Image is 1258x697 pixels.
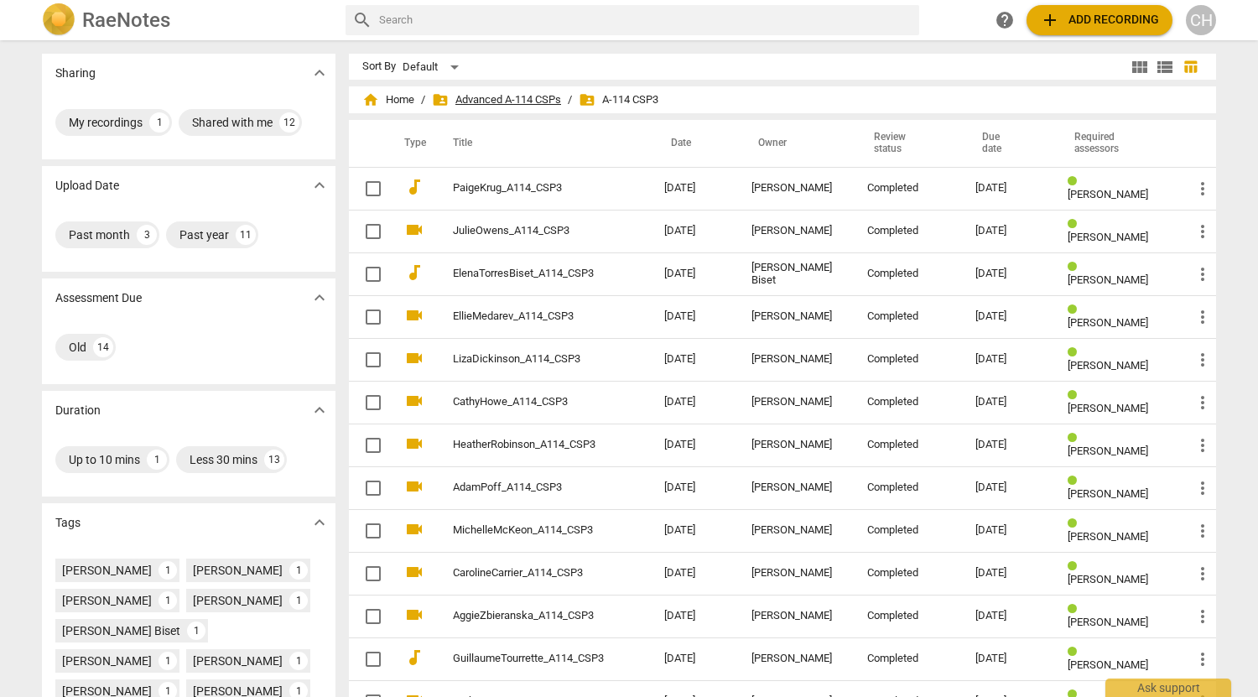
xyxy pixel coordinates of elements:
[55,177,119,195] p: Upload Date
[309,175,330,195] span: expand_more
[1068,603,1084,616] span: Review status: completed
[433,120,651,167] th: Title
[1193,606,1213,627] span: more_vert
[651,167,738,210] td: [DATE]
[651,381,738,424] td: [DATE]
[307,173,332,198] button: Show more
[975,653,1041,665] div: [DATE]
[404,562,424,582] span: videocam
[453,610,604,622] a: AggieZbieranska_A114_CSP3
[751,353,840,366] div: [PERSON_NAME]
[579,91,595,108] span: folder_shared
[867,225,949,237] div: Completed
[432,91,561,108] span: Advanced A-114 CSPs
[1068,389,1084,402] span: Review status: completed
[651,595,738,637] td: [DATE]
[289,652,308,670] div: 1
[1054,120,1179,167] th: Required assessors
[404,220,424,240] span: videocam
[975,268,1041,280] div: [DATE]
[751,481,840,494] div: [PERSON_NAME]
[1193,478,1213,498] span: more_vert
[404,476,424,497] span: videocam
[1040,10,1159,30] span: Add recording
[1068,218,1084,231] span: Review status: completed
[975,610,1041,622] div: [DATE]
[403,54,465,81] div: Default
[453,396,604,408] a: CathyHowe_A114_CSP3
[453,524,604,537] a: MichelleMcKeon_A114_CSP3
[69,451,140,468] div: Up to 10 mins
[192,114,273,131] div: Shared with me
[453,310,604,323] a: EllieMedarev_A114_CSP3
[179,226,229,243] div: Past year
[867,182,949,195] div: Completed
[453,225,604,237] a: JulieOwens_A114_CSP3
[379,7,912,34] input: Search
[264,450,284,470] div: 13
[55,514,81,532] p: Tags
[651,338,738,381] td: [DATE]
[62,653,152,669] div: [PERSON_NAME]
[1068,530,1148,543] span: [PERSON_NAME]
[404,177,424,197] span: audiotrack
[867,481,949,494] div: Completed
[309,400,330,420] span: expand_more
[453,182,604,195] a: PaigeKrug_A114_CSP3
[55,65,96,82] p: Sharing
[159,652,177,670] div: 1
[279,112,299,133] div: 12
[1177,55,1203,80] button: Table view
[1105,679,1231,697] div: Ask support
[147,450,167,470] div: 1
[867,439,949,451] div: Completed
[404,519,424,539] span: videocam
[867,353,949,366] div: Completed
[309,512,330,533] span: expand_more
[1068,658,1148,671] span: [PERSON_NAME]
[1027,5,1172,35] button: Upload
[307,510,332,535] button: Show more
[42,3,332,37] a: LogoRaeNotes
[651,210,738,252] td: [DATE]
[193,653,283,669] div: [PERSON_NAME]
[1193,307,1213,327] span: more_vert
[307,285,332,310] button: Show more
[187,622,205,640] div: 1
[404,648,424,668] span: audiotrack
[1068,273,1148,286] span: [PERSON_NAME]
[651,466,738,509] td: [DATE]
[453,481,604,494] a: AdamPoff_A114_CSP3
[867,653,949,665] div: Completed
[751,567,840,580] div: [PERSON_NAME]
[42,3,75,37] img: Logo
[391,120,433,167] th: Type
[1068,560,1084,573] span: Review status: completed
[962,120,1054,167] th: Due date
[651,552,738,595] td: [DATE]
[1068,231,1148,243] span: [PERSON_NAME]
[1193,393,1213,413] span: more_vert
[307,60,332,86] button: Show more
[1186,5,1216,35] button: CH
[751,653,840,665] div: [PERSON_NAME]
[149,112,169,133] div: 1
[69,226,130,243] div: Past month
[867,610,949,622] div: Completed
[1152,55,1177,80] button: List view
[1193,564,1213,584] span: more_vert
[289,561,308,580] div: 1
[69,114,143,131] div: My recordings
[1068,487,1148,500] span: [PERSON_NAME]
[975,182,1041,195] div: [DATE]
[159,591,177,610] div: 1
[1068,304,1084,316] span: Review status: completed
[190,451,257,468] div: Less 30 mins
[579,91,658,108] span: A-114 CSP3
[1193,264,1213,284] span: more_vert
[1068,175,1084,188] span: Review status: completed
[975,439,1041,451] div: [DATE]
[137,225,157,245] div: 3
[1068,359,1148,372] span: [PERSON_NAME]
